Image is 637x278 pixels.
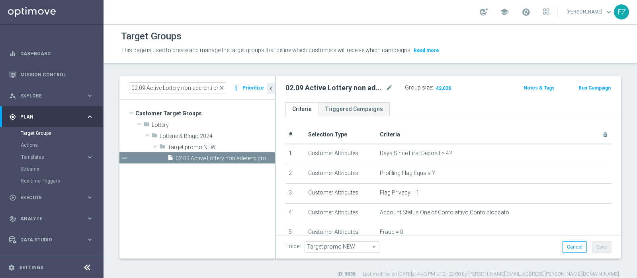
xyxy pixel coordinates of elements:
[20,115,86,119] span: Plan
[318,102,390,116] a: Triggered Campaigns
[167,154,174,163] i: insert_drive_file
[159,143,166,152] i: folder
[500,8,509,16] span: school
[21,166,83,172] a: Streams
[9,215,16,222] i: track_changes
[380,131,400,138] span: Criteria
[305,144,377,164] td: Customer Attributes
[380,170,436,177] span: Profiling Flag Equals Y
[21,178,83,184] a: Realtime Triggers
[21,142,83,148] a: Actions
[9,72,94,78] button: Mission Control
[21,139,103,151] div: Actions
[285,243,301,250] label: Folder
[9,216,94,222] button: track_changes Analyze keyboard_arrow_right
[21,151,103,163] div: Templates
[9,237,94,243] div: Data Studio keyboard_arrow_right
[20,237,86,242] span: Data Studio
[380,189,419,196] span: Flag Privacy = 1
[267,83,275,94] button: chevron_left
[232,82,240,93] i: more_vert
[9,114,94,120] button: gps_fixed Plan keyboard_arrow_right
[135,108,275,119] span: Customer Target Groups
[305,164,377,184] td: Customer Attributes
[9,43,94,64] div: Dashboard
[563,241,587,253] button: Cancel
[129,82,226,93] input: Quick find group or folder
[20,64,94,85] a: Mission Control
[21,154,94,160] div: Templates keyboard_arrow_right
[9,236,86,243] div: Data Studio
[9,215,86,222] div: Analyze
[614,4,629,19] div: EZ
[578,84,612,92] button: Run Campaign
[305,126,377,144] th: Selection Type
[121,47,412,53] span: This page is used to create and manage the target groups that define which customers will receive...
[86,113,94,121] i: keyboard_arrow_right
[285,184,305,204] td: 3
[86,92,94,99] i: keyboard_arrow_right
[363,271,619,278] label: Last modified on [DATE] at 4:43 PM UTC+02:00 by [PERSON_NAME][EMAIL_ADDRESS][PERSON_NAME][DOMAIN_...
[305,223,377,243] td: Customer Attributes
[604,8,613,16] span: keyboard_arrow_down
[143,121,150,130] i: folder
[413,46,440,55] button: Read more
[9,93,94,99] button: person_search Explore keyboard_arrow_right
[267,85,275,92] i: chevron_left
[432,84,433,91] label: :
[9,194,16,201] i: play_circle_outline
[9,50,16,57] i: equalizer
[160,133,275,140] span: Lotterie &amp; Bingo 2024
[285,144,305,164] td: 1
[219,85,225,91] span: close
[20,250,83,271] a: Optibot
[305,203,377,223] td: Customer Attributes
[19,265,43,270] a: Settings
[380,150,452,157] span: Days Since First Deposit > 42
[86,236,94,243] i: keyboard_arrow_right
[86,194,94,201] i: keyboard_arrow_right
[21,175,103,187] div: Realtime Triggers
[337,271,356,278] label: ID: 9838
[152,122,275,128] span: Lottery
[9,113,16,121] i: gps_fixed
[405,84,432,91] label: Group size
[86,154,94,161] i: keyboard_arrow_right
[285,203,305,223] td: 4
[121,31,182,42] h1: Target Groups
[380,229,403,235] span: Fraud = 0
[285,223,305,243] td: 5
[9,51,94,57] div: equalizer Dashboard
[305,184,377,204] td: Customer Attributes
[86,215,94,222] i: keyboard_arrow_right
[151,132,158,141] i: folder
[176,155,275,162] span: 02.09 Active Lottery non aderenti promo agosto_marginalit&#xE0;&gt;0
[21,130,83,136] a: Target Groups
[168,144,275,151] span: Target promo NEW
[9,92,86,99] div: Explore
[9,64,94,85] div: Mission Control
[9,113,86,121] div: Plan
[8,264,15,271] i: settings
[20,195,86,200] span: Execute
[380,209,509,216] span: Account Status One of Conto attivo,Conto bloccato
[20,93,86,98] span: Explore
[435,85,452,93] span: 42,036
[285,164,305,184] td: 2
[9,194,94,201] button: play_circle_outline Execute keyboard_arrow_right
[566,6,614,18] a: [PERSON_NAME]keyboard_arrow_down
[523,84,555,92] button: Notes & Tags
[21,155,86,159] div: Templates
[285,102,318,116] a: Criteria
[20,216,86,221] span: Analyze
[9,92,16,99] i: person_search
[21,155,78,159] span: Templates
[241,83,265,93] button: Prioritize
[592,241,612,253] button: Save
[20,43,94,64] a: Dashboard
